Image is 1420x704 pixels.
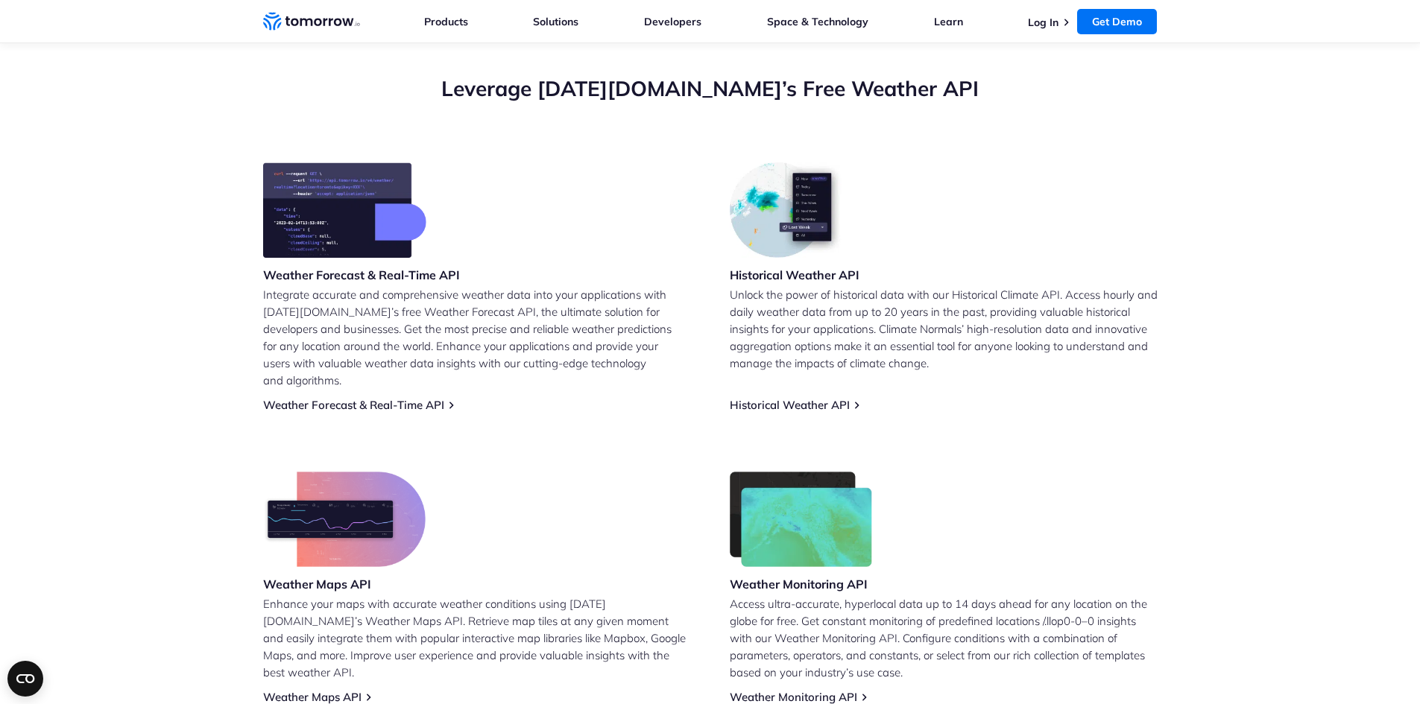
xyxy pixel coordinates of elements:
[1028,16,1058,29] a: Log In
[730,286,1158,372] p: Unlock the power of historical data with our Historical Climate API. Access hourly and daily weat...
[263,74,1158,103] h2: Leverage [DATE][DOMAIN_NAME]’s Free Weather API
[263,576,426,592] h3: Weather Maps API
[1077,9,1157,34] a: Get Demo
[730,576,873,592] h3: Weather Monitoring API
[263,690,362,704] a: Weather Maps API
[263,398,444,412] a: Weather Forecast & Real-Time API
[533,15,578,28] a: Solutions
[7,661,43,697] button: Open CMP widget
[263,595,691,681] p: Enhance your maps with accurate weather conditions using [DATE][DOMAIN_NAME]’s Weather Maps API. ...
[934,15,963,28] a: Learn
[644,15,701,28] a: Developers
[767,15,868,28] a: Space & Technology
[424,15,468,28] a: Products
[730,398,850,412] a: Historical Weather API
[730,595,1158,681] p: Access ultra-accurate, hyperlocal data up to 14 days ahead for any location on the globe for free...
[730,267,859,283] h3: Historical Weather API
[263,286,691,389] p: Integrate accurate and comprehensive weather data into your applications with [DATE][DOMAIN_NAME]...
[263,267,460,283] h3: Weather Forecast & Real-Time API
[263,10,360,33] a: Home link
[730,690,857,704] a: Weather Monitoring API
